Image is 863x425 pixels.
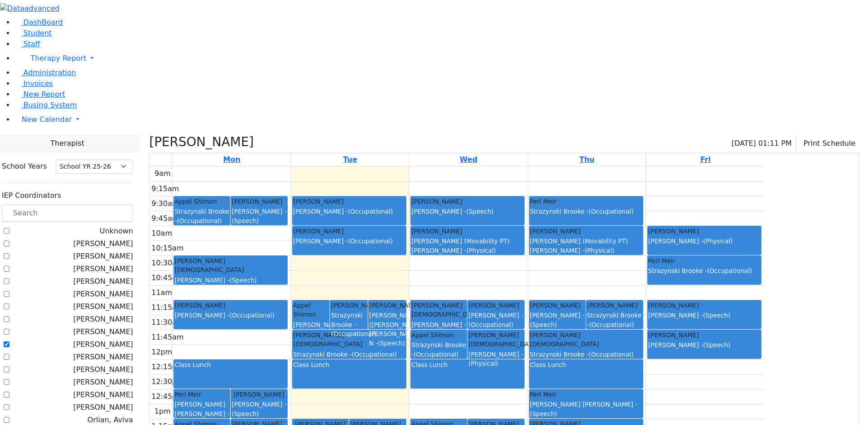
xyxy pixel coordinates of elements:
div: Class Lunch [174,360,287,369]
div: [PERSON_NAME] [293,227,405,236]
div: 11:30am [150,317,186,328]
div: Strazynski Brooke - [411,340,467,359]
span: (Physical) [468,360,498,367]
div: [PERSON_NAME] - [468,350,524,368]
div: [PERSON_NAME] ([PERSON_NAME]) [PERSON_NAME] N - [369,311,405,348]
div: Strazynski Brooke - [530,350,642,359]
div: Class Lunch [530,360,642,369]
label: [PERSON_NAME] [73,339,133,350]
span: (Occupational) [414,351,458,358]
div: Perl Meir [530,197,642,206]
label: [PERSON_NAME] [73,264,133,274]
div: Strazynski Brooke - [293,350,405,359]
a: August 25, 2025 [222,153,242,166]
span: (Speech) [530,321,557,328]
span: (Occupational) [177,217,222,224]
a: New Calendar [14,111,863,129]
div: 11:15am [150,302,186,313]
div: [PERSON_NAME] [587,301,642,310]
div: 9:15am [150,183,181,194]
div: [PERSON_NAME] [331,301,367,310]
a: August 28, 2025 [578,153,596,166]
span: DashBoard [23,18,63,27]
span: Student [23,29,52,37]
div: [PERSON_NAME] - [411,207,524,216]
span: (Occupational) [230,312,275,319]
div: 9:45am [150,213,181,224]
label: [PERSON_NAME] [73,276,133,287]
div: [PERSON_NAME] - [530,311,585,329]
label: School Years [2,161,47,172]
div: [PERSON_NAME] [293,197,405,206]
div: 12:30pm [150,376,186,387]
div: 1pm [153,406,173,417]
div: 11am [150,287,174,298]
span: Therapy Report [31,54,86,63]
div: 9:30am [150,198,181,209]
span: Therapist [50,138,84,149]
span: (Physical) [703,237,733,245]
div: [PERSON_NAME] [DEMOGRAPHIC_DATA] [174,256,287,275]
div: [PERSON_NAME] - [648,340,761,349]
div: Appel Shimon [174,197,230,206]
a: Student [14,29,52,37]
label: [PERSON_NAME] [73,238,133,249]
a: Staff [14,40,40,48]
div: [PERSON_NAME] - [231,207,287,225]
label: IEP Coordinators [2,190,61,201]
div: [PERSON_NAME] - [231,400,287,418]
label: [PERSON_NAME] [73,301,133,312]
span: (Physical) [466,247,496,254]
div: [PERSON_NAME] [648,301,761,310]
div: [PERSON_NAME] [231,197,287,206]
div: 10:45am [150,273,186,283]
a: New Report [14,90,65,98]
div: [PERSON_NAME] [648,227,761,236]
div: Class Lunch [293,360,405,369]
div: Appel Shimon [411,331,467,340]
span: (Speech) [231,410,259,417]
label: [PERSON_NAME] [73,289,133,300]
label: [PERSON_NAME] [73,364,133,375]
div: [PERSON_NAME] - [174,276,287,285]
input: Search [2,205,133,222]
span: (Occupational) [468,321,513,328]
span: New Calendar [22,115,72,124]
div: 12pm [150,347,174,358]
div: [PERSON_NAME] [411,197,524,206]
span: (Occupational) [707,267,752,274]
span: Busing System [23,101,77,109]
div: [PERSON_NAME] - [648,311,761,320]
span: (Occupational) [348,208,393,215]
span: (Occupational) [589,351,634,358]
div: 10:30am [150,258,186,268]
label: [PERSON_NAME] [73,251,133,262]
div: [PERSON_NAME] [411,227,524,236]
a: Busing System [14,101,77,109]
span: Staff [23,40,40,48]
div: [PERSON_NAME] [530,301,585,310]
div: [PERSON_NAME] [DEMOGRAPHIC_DATA] [293,331,405,349]
div: Perl Meir [174,390,230,399]
span: (Speech) [703,312,730,319]
div: [PERSON_NAME] [174,301,287,310]
a: Administration [14,68,76,77]
div: [PERSON_NAME] - [648,237,761,246]
span: Administration [23,68,76,77]
div: [PERSON_NAME] [369,301,405,310]
label: [PERSON_NAME] [73,402,133,413]
span: (Speech) [703,341,730,349]
a: DashBoard [14,18,63,27]
div: [PERSON_NAME] - [411,320,467,339]
div: Strazynski Brooke - [587,311,642,329]
div: [PERSON_NAME] [DEMOGRAPHIC_DATA] [530,331,642,349]
div: [PERSON_NAME] - [468,311,524,329]
a: Therapy Report [14,49,863,67]
div: [PERSON_NAME] [PERSON_NAME] - [530,400,642,418]
div: Strazynski Brooke - [648,266,761,275]
div: Strazynski Brooke - [331,311,367,338]
div: [PERSON_NAME] - [293,207,405,216]
span: (Occupational) [331,330,376,337]
label: [PERSON_NAME] [73,389,133,400]
span: Invoices [23,79,53,88]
